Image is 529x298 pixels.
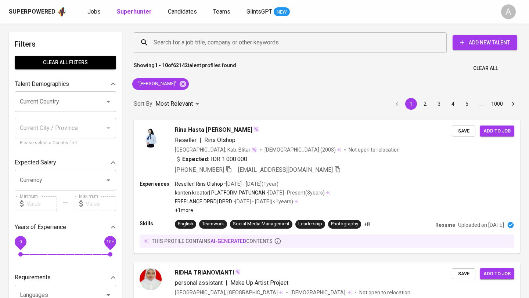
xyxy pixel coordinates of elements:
[15,56,116,69] button: Clear All filters
[458,221,504,229] p: Uploaded on [DATE]
[204,137,235,143] span: Rins Olshop
[155,99,193,108] p: Most Relevant
[182,155,209,164] b: Expected:
[202,221,224,228] div: Teamwork
[106,239,114,244] span: 10+
[103,97,114,107] button: Open
[235,269,241,275] img: magic_wand.svg
[15,220,116,235] div: Years of Experience
[447,98,459,110] button: Go to page 4
[274,8,290,16] span: NEW
[251,147,257,153] img: magic_wand.svg
[480,268,514,280] button: Add to job
[473,64,498,73] span: Clear All
[461,98,473,110] button: Go to page 5
[501,4,516,19] div: A
[175,146,257,153] div: [GEOGRAPHIC_DATA], Kab. Blitar
[175,137,197,143] span: Reseller
[331,221,358,228] div: Photography
[433,98,445,110] button: Go to page 3
[134,99,152,108] p: Sort By
[175,198,232,205] p: FREELANCE DPRD | DPRD
[86,196,116,211] input: Value
[155,62,168,68] b: 1 - 10
[470,62,501,75] button: Clear All
[103,175,114,185] button: Open
[213,7,232,17] a: Teams
[15,158,56,167] p: Expected Salary
[246,8,272,15] span: GlintsGPT
[140,268,162,290] img: 860d1a4009d987966781f0ffe041c023.png
[364,221,370,228] p: +8
[87,8,101,15] span: Jobs
[132,80,181,87] span: "[PERSON_NAME]"
[9,8,55,16] div: Superpowered
[226,279,227,287] span: |
[298,221,322,228] div: Leadership
[213,8,230,15] span: Teams
[152,237,273,245] p: this profile contains contents
[140,180,175,188] p: Experiences
[210,238,246,244] span: AI-generated
[246,7,290,17] a: GlintsGPT NEW
[483,270,511,278] span: Add to job
[132,78,189,90] div: "[PERSON_NAME]"
[175,126,252,134] span: Rina Hasta [PERSON_NAME]
[140,220,175,227] p: Skills
[230,279,288,286] span: Make Up Artist Project
[175,180,223,188] p: Reseller | Rins Olshop
[175,268,234,277] span: RIDHA TRIANOVIANTI
[435,221,455,229] p: Resume
[20,139,111,147] p: Please select a Country first
[178,221,193,228] div: English
[134,62,236,75] p: Showing of talent profiles found
[15,273,51,282] p: Requirements
[458,38,511,47] span: Add New Talent
[117,7,153,17] a: Superhunter
[489,98,505,110] button: Go to page 1000
[483,127,511,135] span: Add to job
[168,8,197,15] span: Candidates
[21,58,110,67] span: Clear All filters
[456,127,472,135] span: Save
[15,270,116,285] div: Requirements
[134,120,520,254] a: Rina Hasta [PERSON_NAME]Reseller|Rins Olshop[GEOGRAPHIC_DATA], Kab. Blitar[DEMOGRAPHIC_DATA] (200...
[26,196,57,211] input: Value
[173,62,188,68] b: 62142
[264,146,341,153] div: (2003)
[155,97,202,111] div: Most Relevant
[15,77,116,91] div: Talent Demographics
[452,126,475,137] button: Save
[15,38,116,50] h6: Filters
[405,98,417,110] button: page 1
[168,7,198,17] a: Candidates
[175,155,247,164] div: IDR 1.000.000
[175,166,224,173] span: [PHONE_NUMBER]
[349,146,400,153] p: Not open to relocation
[117,8,152,15] b: Superhunter
[419,98,431,110] button: Go to page 2
[253,126,259,132] img: magic_wand.svg
[264,146,320,153] span: [DEMOGRAPHIC_DATA]
[475,100,487,108] div: …
[265,189,325,196] p: • [DATE] - Present ( 3 years )
[175,189,265,196] p: konten kreator | PLATFORM PATUNGAN
[175,279,223,286] span: personal assistant
[452,268,475,280] button: Save
[233,221,289,228] div: Social Media Management
[480,126,514,137] button: Add to job
[359,289,410,296] p: Not open to relocation
[15,155,116,170] div: Expected Salary
[175,207,330,214] p: +1 more ...
[232,198,293,205] p: • [DATE] - [DATE] ( <1 years )
[223,180,278,188] p: • [DATE] - [DATE] ( 1 year )
[19,239,22,244] span: 0
[140,126,162,148] img: 6c2e013acb787b763d7f1ebb2cf2ad7c.jpg
[15,80,69,88] p: Talent Demographics
[15,223,66,232] p: Years of Experience
[199,136,201,145] span: |
[291,289,346,296] span: [DEMOGRAPHIC_DATA]
[238,166,333,173] span: [EMAIL_ADDRESS][DOMAIN_NAME]
[9,6,67,17] a: Superpoweredapp logo
[507,98,519,110] button: Go to next page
